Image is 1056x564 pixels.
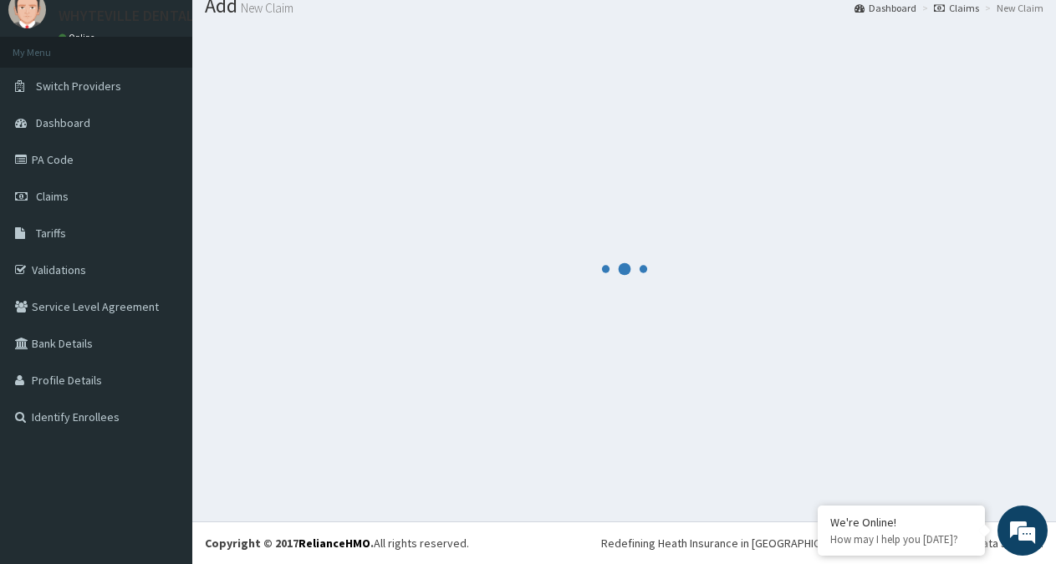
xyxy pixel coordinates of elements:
footer: All rights reserved. [192,521,1056,564]
svg: audio-loading [599,244,650,294]
strong: Copyright © 2017 . [205,536,374,551]
span: Tariffs [36,226,66,241]
textarea: Type your message and hit 'Enter' [8,382,319,440]
span: We're online! [97,173,231,342]
small: New Claim [237,2,293,14]
li: New Claim [981,1,1043,15]
a: Online [59,32,99,43]
div: Minimize live chat window [274,8,314,48]
p: How may I help you today? [830,532,972,546]
a: Claims [934,1,979,15]
span: Switch Providers [36,79,121,94]
a: RelianceHMO [298,536,370,551]
img: d_794563401_company_1708531726252_794563401 [31,84,68,125]
div: We're Online! [830,515,972,530]
a: Dashboard [854,1,916,15]
p: WHYTEVILLE DENTAL CLINIC AND [GEOGRAPHIC_DATA] [59,8,412,23]
span: Claims [36,189,69,204]
div: Redefining Heath Insurance in [GEOGRAPHIC_DATA] using Telemedicine and Data Science! [601,535,1043,551]
span: Dashboard [36,115,90,130]
div: Chat with us now [87,94,281,115]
